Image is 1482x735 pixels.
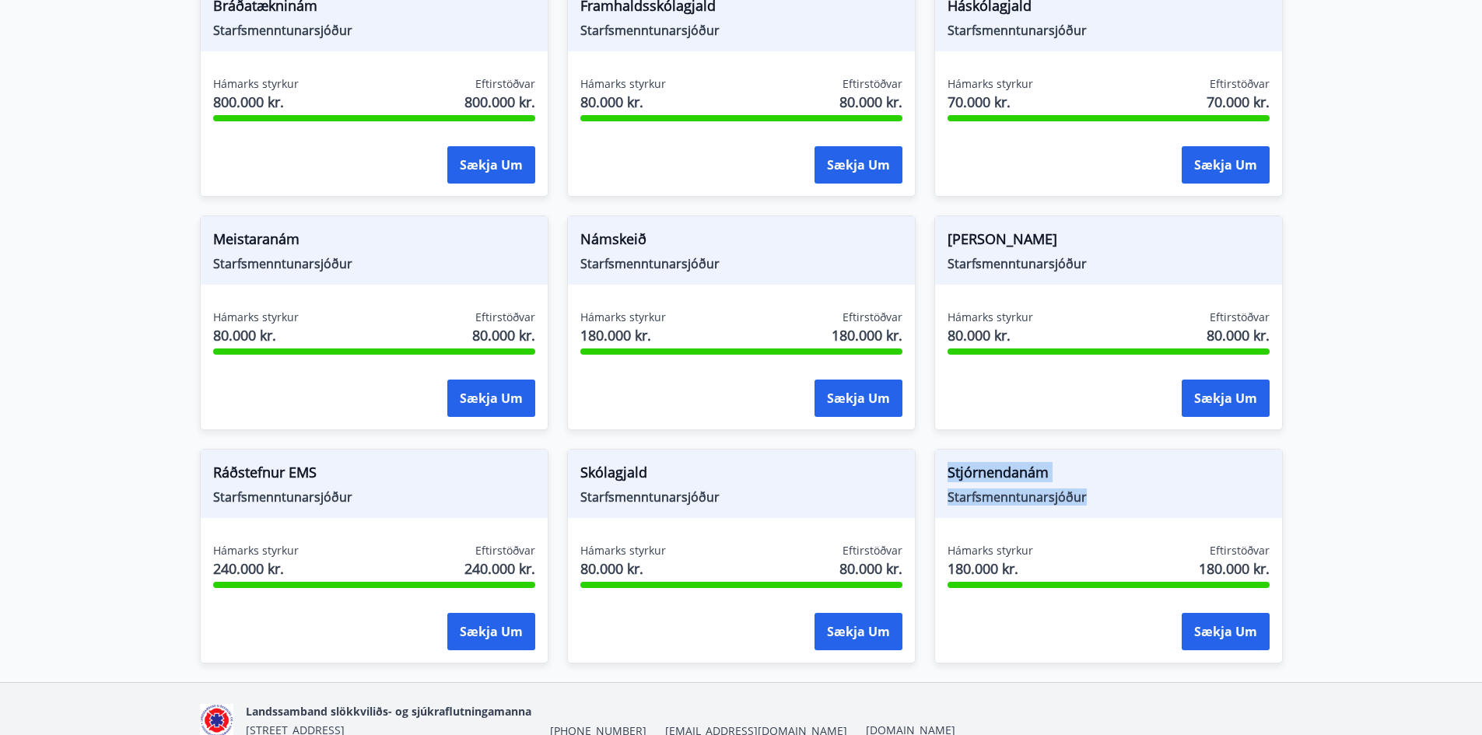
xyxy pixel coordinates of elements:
[475,76,535,92] span: Eftirstöðvar
[464,92,535,112] span: 800.000 kr.
[213,255,535,272] span: Starfsmenntunarsjóður
[475,310,535,325] span: Eftirstöðvar
[580,76,666,92] span: Hámarks styrkur
[213,543,299,558] span: Hámarks styrkur
[948,76,1033,92] span: Hámarks styrkur
[843,543,902,558] span: Eftirstöðvar
[1210,76,1270,92] span: Eftirstöðvar
[948,229,1270,255] span: [PERSON_NAME]
[832,325,902,345] span: 180.000 kr.
[1207,325,1270,345] span: 80.000 kr.
[580,325,666,345] span: 180.000 kr.
[580,543,666,558] span: Hámarks styrkur
[839,92,902,112] span: 80.000 kr.
[815,146,902,184] button: Sækja um
[447,146,535,184] button: Sækja um
[580,255,902,272] span: Starfsmenntunarsjóður
[948,462,1270,488] span: Stjórnendanám
[472,325,535,345] span: 80.000 kr.
[475,543,535,558] span: Eftirstöðvar
[580,92,666,112] span: 80.000 kr.
[213,22,535,39] span: Starfsmenntunarsjóður
[843,310,902,325] span: Eftirstöðvar
[1182,146,1270,184] button: Sækja um
[815,380,902,417] button: Sækja um
[839,558,902,579] span: 80.000 kr.
[213,92,299,112] span: 800.000 kr.
[948,488,1270,506] span: Starfsmenntunarsjóður
[580,462,902,488] span: Skólagjald
[1182,380,1270,417] button: Sækja um
[1207,92,1270,112] span: 70.000 kr.
[948,22,1270,39] span: Starfsmenntunarsjóður
[580,229,902,255] span: Námskeið
[213,76,299,92] span: Hámarks styrkur
[464,558,535,579] span: 240.000 kr.
[213,325,299,345] span: 80.000 kr.
[1182,613,1270,650] button: Sækja um
[447,380,535,417] button: Sækja um
[213,558,299,579] span: 240.000 kr.
[815,613,902,650] button: Sækja um
[246,704,531,719] span: Landssamband slökkviliðs- og sjúkraflutningamanna
[213,462,535,488] span: Ráðstefnur EMS
[447,613,535,650] button: Sækja um
[948,543,1033,558] span: Hámarks styrkur
[1210,543,1270,558] span: Eftirstöðvar
[213,229,535,255] span: Meistaranám
[213,488,535,506] span: Starfsmenntunarsjóður
[580,310,666,325] span: Hámarks styrkur
[948,255,1270,272] span: Starfsmenntunarsjóður
[843,76,902,92] span: Eftirstöðvar
[213,310,299,325] span: Hámarks styrkur
[580,488,902,506] span: Starfsmenntunarsjóður
[948,325,1033,345] span: 80.000 kr.
[580,22,902,39] span: Starfsmenntunarsjóður
[948,92,1033,112] span: 70.000 kr.
[580,558,666,579] span: 80.000 kr.
[1199,558,1270,579] span: 180.000 kr.
[948,310,1033,325] span: Hámarks styrkur
[948,558,1033,579] span: 180.000 kr.
[1210,310,1270,325] span: Eftirstöðvar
